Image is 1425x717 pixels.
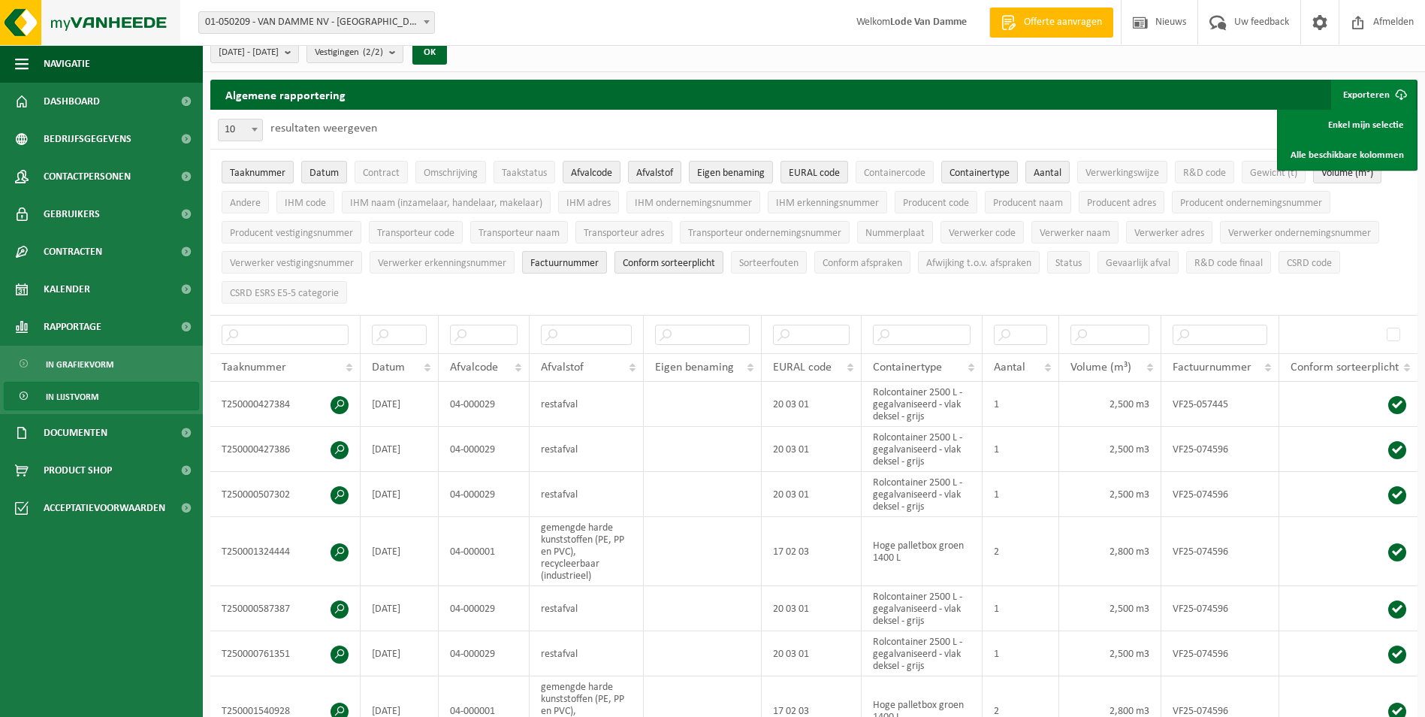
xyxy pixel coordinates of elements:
button: StatusStatus: Activate to sort [1047,251,1090,274]
span: 01-050209 - VAN DAMME NV - WAREGEM [199,12,434,33]
button: Exporteren [1331,80,1416,110]
td: 04-000029 [439,382,530,427]
span: R&D code finaal [1194,258,1263,269]
td: T250000427384 [210,382,361,427]
span: Afwijking t.o.v. afspraken [926,258,1031,269]
td: T250000587387 [210,586,361,631]
span: 10 [218,119,263,141]
span: IHM code [285,198,326,209]
span: Conform sorteerplicht [1291,362,1399,374]
td: restafval [530,382,644,427]
button: NummerplaatNummerplaat: Activate to sort [857,221,933,244]
span: Aantal [994,362,1025,374]
a: In grafiekvorm [4,349,199,378]
button: Volume (m³)Volume (m³): Activate to sort [1313,161,1381,183]
a: Alle beschikbare kolommen [1279,140,1415,170]
span: Aantal [1034,168,1061,179]
button: Verwerker vestigingsnummerVerwerker vestigingsnummer: Activate to sort [222,251,362,274]
span: Taaknummer [230,168,285,179]
td: Rolcontainer 2500 L - gegalvaniseerd - vlak deksel - grijs [862,631,983,676]
span: Producent naam [993,198,1063,209]
span: In lijstvorm [46,383,98,411]
td: VF25-074596 [1161,631,1279,676]
span: Gebruikers [44,195,100,233]
span: IHM erkenningsnummer [776,198,879,209]
button: Afwijking t.o.v. afsprakenAfwijking t.o.v. afspraken: Activate to sort [918,251,1040,274]
span: R&D code [1183,168,1226,179]
td: 20 03 01 [762,427,862,472]
span: Nummerplaat [865,228,925,239]
td: 1 [983,586,1059,631]
td: T250000507302 [210,472,361,517]
span: Contactpersonen [44,158,131,195]
span: Factuurnummer [1173,362,1251,374]
td: gemengde harde kunststoffen (PE, PP en PVC), recycleerbaar (industrieel) [530,517,644,586]
span: Verwerker naam [1040,228,1110,239]
button: Transporteur naamTransporteur naam: Activate to sort [470,221,568,244]
td: 2 [983,517,1059,586]
span: Producent code [903,198,969,209]
td: T250000761351 [210,631,361,676]
button: AfvalstofAfvalstof: Activate to sort [628,161,681,183]
button: IHM adresIHM adres: Activate to sort [558,191,619,213]
button: VerwerkingswijzeVerwerkingswijze: Activate to sort [1077,161,1167,183]
button: Verwerker ondernemingsnummerVerwerker ondernemingsnummer: Activate to sort [1220,221,1379,244]
td: VF25-074596 [1161,427,1279,472]
button: Verwerker codeVerwerker code: Activate to sort [940,221,1024,244]
td: 04-000029 [439,472,530,517]
button: Transporteur ondernemingsnummerTransporteur ondernemingsnummer : Activate to sort [680,221,850,244]
span: Bedrijfsgegevens [44,120,131,158]
button: Transporteur codeTransporteur code: Activate to sort [369,221,463,244]
td: restafval [530,631,644,676]
span: Taakstatus [502,168,547,179]
td: VF25-074596 [1161,472,1279,517]
span: Producent adres [1087,198,1156,209]
td: [DATE] [361,586,439,631]
span: Conform sorteerplicht [623,258,715,269]
span: 10 [219,120,262,141]
span: Eigen benaming [655,362,734,374]
td: 20 03 01 [762,586,862,631]
button: Producent vestigingsnummerProducent vestigingsnummer: Activate to sort [222,221,361,244]
button: TaakstatusTaakstatus: Activate to sort [494,161,555,183]
td: [DATE] [361,382,439,427]
td: T250000427386 [210,427,361,472]
td: T250001324444 [210,517,361,586]
td: 04-000029 [439,586,530,631]
span: Eigen benaming [697,168,765,179]
span: Vestigingen [315,41,383,64]
button: Producent codeProducent code: Activate to sort [895,191,977,213]
button: Conform afspraken : Activate to sort [814,251,910,274]
span: Contract [363,168,400,179]
span: EURAL code [789,168,840,179]
span: Transporteur naam [479,228,560,239]
button: R&D code finaalR&amp;D code finaal: Activate to sort [1186,251,1271,274]
span: Volume (m³) [1321,168,1373,179]
span: Navigatie [44,45,90,83]
td: 04-000029 [439,427,530,472]
span: Producent vestigingsnummer [230,228,353,239]
h2: Algemene rapportering [210,80,361,110]
button: DatumDatum: Activate to sort [301,161,347,183]
span: Andere [230,198,261,209]
span: Offerte aanvragen [1020,15,1106,30]
button: Verwerker naamVerwerker naam: Activate to sort [1031,221,1119,244]
span: EURAL code [773,362,832,374]
button: AantalAantal: Activate to sort [1025,161,1070,183]
span: Kalender [44,271,90,308]
button: ContainertypeContainertype: Activate to sort [941,161,1018,183]
span: Verwerker ondernemingsnummer [1228,228,1371,239]
button: FactuurnummerFactuurnummer: Activate to sort [522,251,607,274]
button: EURAL codeEURAL code: Activate to sort [780,161,848,183]
span: Verwerker vestigingsnummer [230,258,354,269]
td: 2,500 m3 [1059,631,1161,676]
span: Afvalcode [571,168,612,179]
button: Producent ondernemingsnummerProducent ondernemingsnummer: Activate to sort [1172,191,1330,213]
span: Verwerker code [949,228,1016,239]
td: VF25-074596 [1161,517,1279,586]
td: 20 03 01 [762,382,862,427]
span: Status [1055,258,1082,269]
span: Afvalcode [450,362,498,374]
button: Vestigingen(2/2) [306,41,403,63]
button: ContractContract: Activate to sort [355,161,408,183]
